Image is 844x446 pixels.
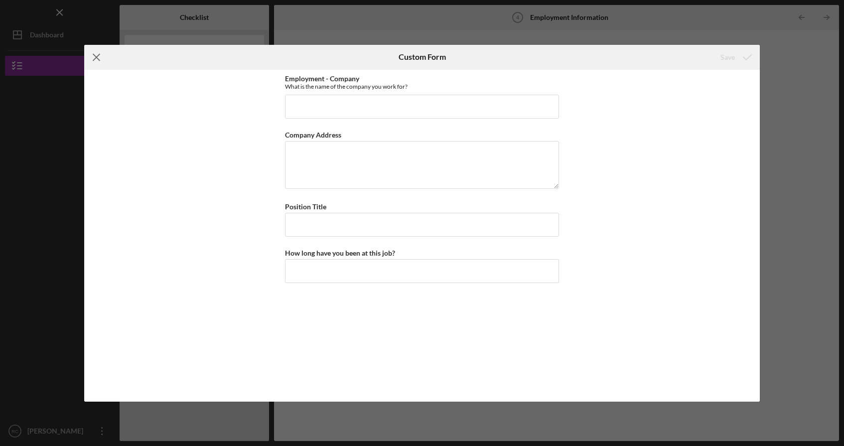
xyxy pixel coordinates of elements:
[710,47,760,67] button: Save
[399,52,446,61] h6: Custom Form
[285,131,341,139] label: Company Address
[285,202,326,211] label: Position Title
[720,47,735,67] div: Save
[285,249,395,257] label: How long have you been at this job?
[285,83,559,90] div: What is the name of the company you work for?
[285,74,359,83] label: Employment - Company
